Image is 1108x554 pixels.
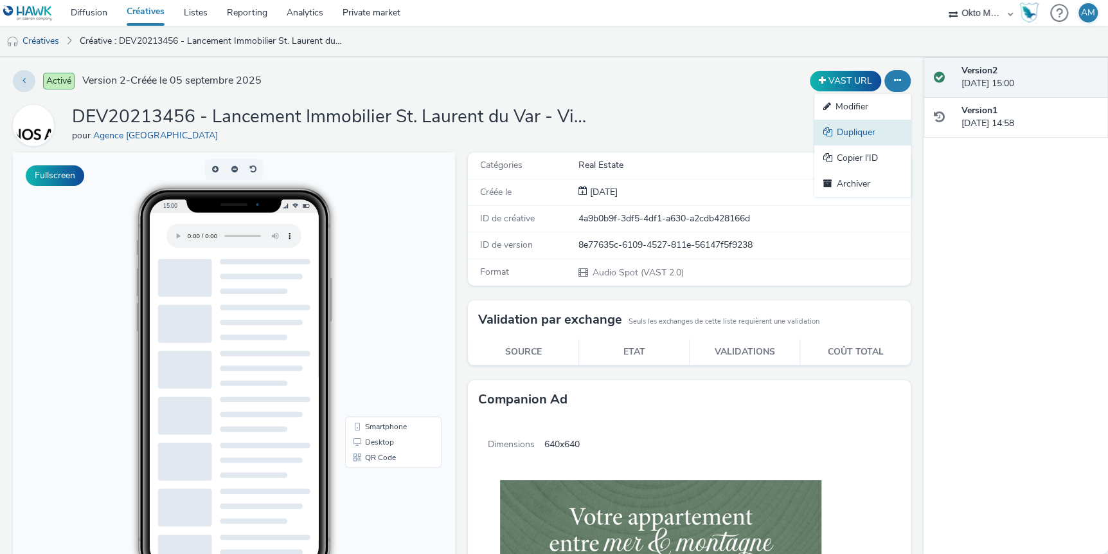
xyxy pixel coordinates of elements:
[26,165,84,186] button: Fullscreen
[150,50,165,57] span: 15:00
[628,317,819,327] small: Seuls les exchanges de cette liste requièrent une validation
[72,129,93,142] span: pour
[335,297,426,313] li: QR Code
[587,186,618,198] span: [DATE]
[807,71,884,91] div: Dupliquer la créative en un VAST URL
[961,104,997,116] strong: Version 1
[3,5,53,21] img: undefined Logo
[73,26,350,57] a: Créative : DEV20213456 - Lancement Immobilier St. Laurent du Var - Visuel 2
[335,282,426,297] li: Desktop
[82,73,262,88] span: Version 2 - Créée le 05 septembre 2025
[352,301,383,309] span: QR Code
[961,64,997,77] strong: Version 2
[578,159,909,172] div: Real Estate
[1019,3,1039,23] img: Hawk Academy
[478,390,567,409] h3: Companion Ad
[72,105,586,129] h1: DEV20213456 - Lancement Immobilier St. Laurent du Var - Visuel 2
[479,239,532,251] span: ID de version
[478,310,621,329] h3: Validation par exchange
[335,266,426,282] li: Smartphone
[15,107,52,144] img: Agence Buenos Aires
[814,171,911,197] a: Archiver
[468,419,544,470] span: Dimensions
[479,159,522,171] span: Catégories
[578,212,909,225] div: 4a9b0b9f-3df5-4df1-a630-a2cdb428166d
[814,94,911,120] a: Modifier
[690,339,800,365] th: Validations
[587,186,618,199] div: Création 05 septembre 2025, 14:58
[800,339,911,365] th: Coût total
[591,266,684,279] span: Audio Spot (VAST 2.0)
[1019,3,1044,23] a: Hawk Academy
[6,35,19,48] img: audio
[43,73,75,89] span: Activé
[578,239,909,252] div: 8e77635c-6109-4527-811e-56147f5f9238
[814,120,911,145] a: Dupliquer
[578,339,689,365] th: Etat
[93,129,223,142] a: Agence [GEOGRAPHIC_DATA]
[479,212,534,225] span: ID de créative
[544,419,579,470] span: 640x640
[814,145,911,171] a: Copier l'ID
[352,270,394,278] span: Smartphone
[961,104,1098,131] div: [DATE] 14:58
[13,119,59,131] a: Agence Buenos Aires
[479,186,511,198] span: Créée le
[1081,3,1095,23] div: AM
[961,64,1098,91] div: [DATE] 15:00
[479,266,508,278] span: Format
[468,339,578,365] th: Source
[352,286,381,293] span: Desktop
[810,71,881,91] button: VAST URL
